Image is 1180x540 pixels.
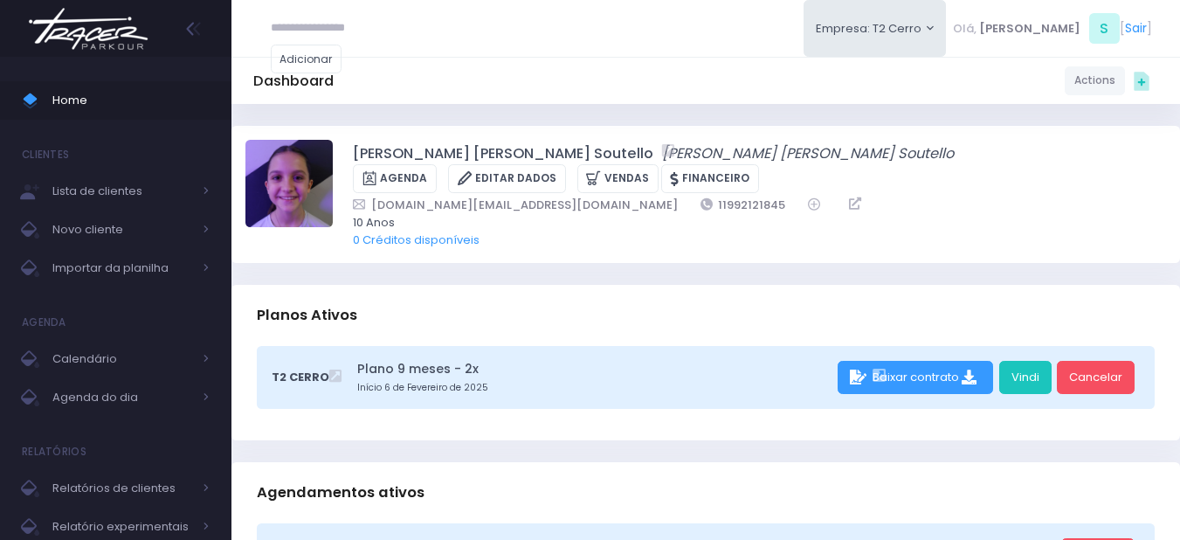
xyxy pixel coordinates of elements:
[700,196,786,214] a: 11992121845
[52,257,192,280] span: Importar da planilha
[1125,64,1158,97] div: Quick actions
[52,348,192,370] span: Calendário
[22,305,66,340] h4: Agenda
[1125,19,1147,38] a: Sair
[52,386,192,409] span: Agenda do dia
[22,137,69,172] h4: Clientes
[245,140,333,232] label: Alterar foto de perfil
[353,164,437,193] a: Agenda
[52,516,192,538] span: Relatório experimentais
[272,369,329,386] span: T2 Cerro
[946,9,1158,48] div: [ ]
[353,196,678,214] a: [DOMAIN_NAME][EMAIL_ADDRESS][DOMAIN_NAME]
[979,20,1080,38] span: [PERSON_NAME]
[353,214,1143,232] span: 10 Anos
[52,89,210,112] span: Home
[577,164,659,193] a: Vendas
[1065,66,1125,95] a: Actions
[661,164,759,193] a: Financeiro
[838,361,993,394] div: Baixar contrato
[353,143,653,164] a: [PERSON_NAME] [PERSON_NAME] Soutello
[257,290,357,340] h3: Planos Ativos
[999,361,1052,394] a: Vindi
[1057,361,1135,394] a: Cancelar
[52,180,192,203] span: Lista de clientes
[271,45,342,73] a: Adicionar
[662,143,954,164] a: [PERSON_NAME] [PERSON_NAME] Soutello
[357,360,832,378] a: Plano 9 meses - 2x
[257,467,424,517] h3: Agendamentos ativos
[953,20,976,38] span: Olá,
[1089,13,1120,44] span: S
[245,140,333,227] img: Ana Helena Soutello
[357,381,832,395] small: Início 6 de Fevereiro de 2025
[52,218,192,241] span: Novo cliente
[22,434,86,469] h4: Relatórios
[353,232,480,248] a: 0 Créditos disponíveis
[253,73,334,90] h5: Dashboard
[448,164,566,193] a: Editar Dados
[52,477,192,500] span: Relatórios de clientes
[662,143,954,163] i: [PERSON_NAME] [PERSON_NAME] Soutello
